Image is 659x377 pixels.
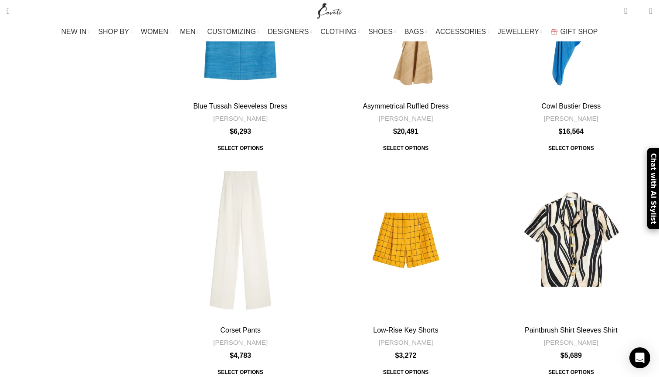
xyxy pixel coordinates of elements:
span: ACCESSORIES [435,27,486,36]
span: 1 [636,9,642,15]
a: [PERSON_NAME] [213,338,268,347]
span: $ [230,352,234,359]
span: CLOTHING [320,27,357,36]
a: [PERSON_NAME] [213,114,268,123]
a: GIFT SHOP [551,23,598,41]
a: WOMEN [141,23,171,41]
a: SHOP BY [98,23,132,41]
a: DESIGNERS [268,23,312,41]
a: Blue Tussah Sleeveless Dress [194,102,288,110]
a: [PERSON_NAME] [544,114,598,123]
bdi: 5,689 [560,352,582,359]
a: Corset Pants [220,326,260,334]
bdi: 6,293 [230,128,251,135]
div: Main navigation [2,23,657,41]
span: $ [558,128,562,135]
span: MEN [180,27,196,36]
span: Select options [377,141,435,156]
a: Low-Rise Key Shorts [324,159,487,322]
a: [PERSON_NAME] [379,114,433,123]
div: Open Intercom Messenger [629,347,650,368]
a: Cowl Bustier Dress [541,102,601,110]
a: CUSTOMIZING [207,23,259,41]
a: SHOES [368,23,396,41]
div: My Wishlist [634,2,643,20]
span: WOMEN [141,27,168,36]
a: CLOTHING [320,23,360,41]
img: GiftBag [551,29,557,34]
a: Select options for “Cowl Bustier Dress” [542,141,600,156]
a: JEWELLERY [498,23,542,41]
a: Select options for “Asymmetrical Ruffled Dress” [377,141,435,156]
a: MEN [180,23,198,41]
span: SHOP BY [98,27,129,36]
a: Asymmetrical Ruffled Dress [363,102,448,110]
span: Select options [211,141,269,156]
span: $ [395,352,399,359]
a: [PERSON_NAME] [544,338,598,347]
span: NEW IN [61,27,87,36]
a: Search [2,2,14,20]
span: SHOES [368,27,393,36]
span: GIFT SHOP [560,27,598,36]
a: [PERSON_NAME] [379,338,433,347]
bdi: 4,783 [230,352,251,359]
span: BAGS [404,27,424,36]
span: $ [560,352,564,359]
a: Low-Rise Key Shorts [373,326,438,334]
span: 0 [625,4,632,11]
span: $ [393,128,397,135]
a: NEW IN [61,23,90,41]
a: BAGS [404,23,427,41]
span: CUSTOMIZING [207,27,256,36]
a: Paintbrush Shirt Sleeves Shirt [525,326,618,334]
a: Site logo [315,7,344,14]
span: Select options [542,141,600,156]
span: DESIGNERS [268,27,309,36]
a: ACCESSORIES [435,23,489,41]
bdi: 20,491 [393,128,418,135]
a: 0 [620,2,632,20]
bdi: 16,564 [558,128,584,135]
a: Corset Pants [159,159,322,322]
a: Select options for “Blue Tussah Sleeveless Dress” [211,141,269,156]
bdi: 3,272 [395,352,417,359]
a: Paintbrush Shirt Sleeves Shirt [490,159,652,322]
span: JEWELLERY [498,27,539,36]
span: $ [230,128,234,135]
